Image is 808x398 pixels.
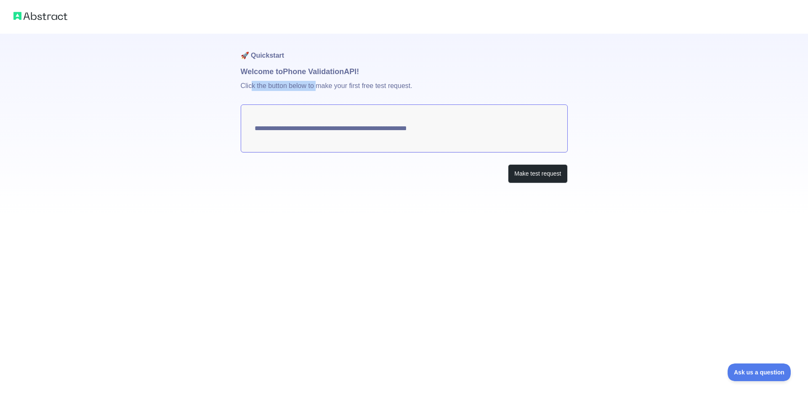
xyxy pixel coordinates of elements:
[241,77,568,104] p: Click the button below to make your first free test request.
[508,164,567,183] button: Make test request
[241,34,568,66] h1: 🚀 Quickstart
[241,66,568,77] h1: Welcome to Phone Validation API!
[13,10,67,22] img: Abstract logo
[728,363,791,381] iframe: Toggle Customer Support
